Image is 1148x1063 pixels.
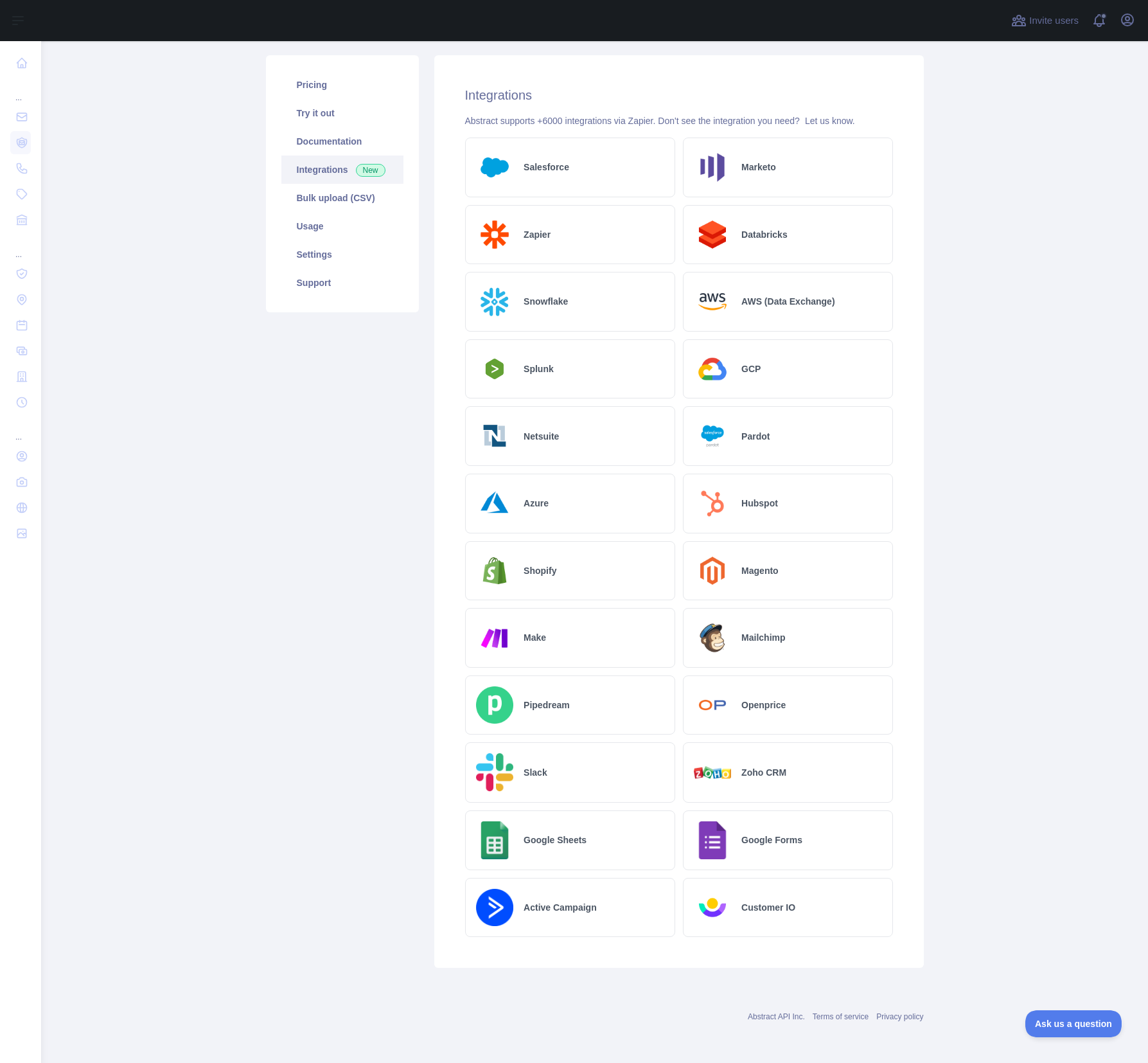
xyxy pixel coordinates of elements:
h2: Pardot [741,430,770,443]
a: Integrations New [281,156,403,184]
img: Logo [476,889,514,927]
a: Support [281,269,403,297]
img: Logo [694,417,732,455]
h2: Snowflake [524,295,568,308]
span: New [356,164,385,177]
img: Logo [694,283,732,321]
img: Logo [476,148,514,186]
a: Settings [281,240,403,269]
img: Logo [476,216,514,254]
h2: GCP [741,362,761,375]
img: Logo [694,552,732,590]
h2: Marketo [741,161,776,174]
h2: Pipedream [524,699,570,711]
img: Logo [694,766,732,780]
h2: Splunk [524,362,554,375]
img: Logo [694,821,732,859]
a: Privacy policy [876,1012,923,1021]
h2: Google Sheets [524,834,587,846]
h2: Customer IO [741,901,795,914]
img: Logo [476,355,514,383]
img: Logo [694,889,732,927]
a: Try it out [281,99,403,127]
h2: Databricks [741,228,788,241]
h2: Make [524,631,546,644]
h2: AWS (Data Exchange) [741,295,835,308]
a: Let us know. [805,116,855,126]
img: Logo [694,686,732,724]
h2: Magento [741,564,779,577]
div: ... [10,234,31,260]
h2: Zapier [524,228,551,241]
img: Logo [476,686,514,724]
img: Logo [476,283,514,321]
a: Usage [281,212,403,240]
span: Invite users [1029,13,1079,28]
a: Terms of service [813,1012,869,1021]
h2: Salesforce [524,161,569,174]
h2: Hubspot [741,497,778,510]
img: Logo [476,552,514,590]
img: Logo [694,216,732,254]
h2: Netsuite [524,430,559,443]
h2: Openprice [741,699,786,711]
h2: Google Forms [741,834,802,846]
img: Logo [476,485,514,523]
h2: Active Campaign [524,901,597,914]
iframe: Toggle Customer Support [1025,1010,1122,1037]
a: Abstract API Inc. [748,1012,805,1021]
div: ... [10,77,31,103]
h2: Shopify [524,564,556,577]
h2: Slack [524,766,547,779]
h2: Mailchimp [741,631,785,644]
img: Logo [476,753,514,792]
h2: Integrations [465,86,893,104]
a: Documentation [281,127,403,156]
a: Bulk upload (CSV) [281,184,403,212]
a: Pricing [281,71,403,99]
img: Logo [694,619,732,657]
img: Logo [476,619,514,657]
h2: Azure [524,497,549,510]
button: Invite users [1009,10,1081,31]
img: Logo [476,417,514,455]
img: Logo [694,485,732,523]
div: ... [10,416,31,442]
img: Logo [694,350,732,388]
h2: Zoho CRM [741,766,786,779]
img: Logo [476,821,514,859]
div: Abstract supports +6000 integrations via Zapier. Don't see the integration you need? [465,114,893,127]
img: Logo [694,148,732,186]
